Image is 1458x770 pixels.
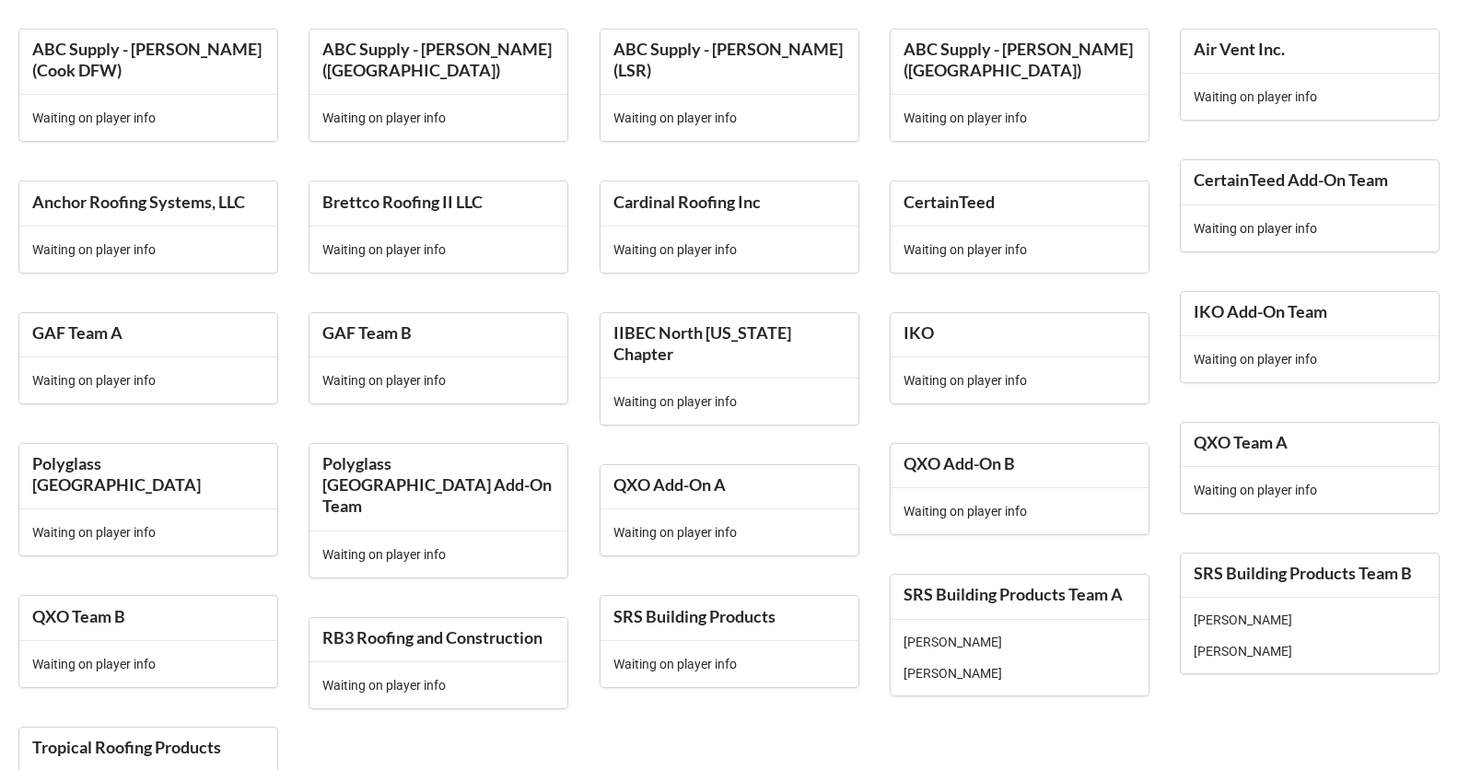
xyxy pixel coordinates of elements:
[904,192,1136,213] div: CertainTeed
[32,39,264,81] div: ABC Supply - [PERSON_NAME] (Cook DFW)
[1181,335,1439,382] div: Waiting on player info
[309,94,567,141] div: Waiting on player info
[891,487,1149,534] div: Waiting on player info
[891,94,1149,141] div: Waiting on player info
[891,226,1149,273] div: Waiting on player info
[613,474,846,496] div: QXO Add-On A
[904,39,1136,81] div: ABC Supply - [PERSON_NAME] ([GEOGRAPHIC_DATA])
[309,226,567,273] div: Waiting on player info
[322,322,554,344] div: GAF Team B
[19,226,277,273] div: Waiting on player info
[601,226,858,273] div: Waiting on player info
[32,192,264,213] div: Anchor Roofing Systems, LLC
[309,356,567,403] div: Waiting on player info
[904,584,1136,605] div: SRS Building Products Team A
[1194,39,1426,60] div: Air Vent Inc.
[904,322,1136,344] div: IKO
[601,378,858,425] div: Waiting on player info
[1194,301,1426,322] div: IKO Add-On Team
[322,453,554,517] div: Polyglass [GEOGRAPHIC_DATA] Add-On Team
[322,39,554,81] div: ABC Supply - [PERSON_NAME] ([GEOGRAPHIC_DATA])
[322,192,554,213] div: Brettco Roofing II LLC
[1194,611,1426,629] p: [PERSON_NAME]
[19,94,277,141] div: Waiting on player info
[601,640,858,687] div: Waiting on player info
[1181,466,1439,513] div: Waiting on player info
[1194,432,1426,453] div: QXO Team A
[891,356,1149,403] div: Waiting on player info
[309,531,567,577] div: Waiting on player info
[613,192,846,213] div: Cardinal Roofing Inc
[32,322,264,344] div: GAF Team A
[19,356,277,403] div: Waiting on player info
[613,39,846,81] div: ABC Supply - [PERSON_NAME] (LSR)
[601,94,858,141] div: Waiting on player info
[601,508,858,555] div: Waiting on player info
[32,737,264,758] div: Tropical Roofing Products
[904,453,1136,474] div: QXO Add-On B
[613,322,846,365] div: IIBEC North [US_STATE] Chapter
[19,508,277,555] div: Waiting on player info
[1181,73,1439,120] div: Waiting on player info
[309,661,567,708] div: Waiting on player info
[32,453,264,496] div: Polyglass [GEOGRAPHIC_DATA]
[904,664,1136,682] p: [PERSON_NAME]
[1194,563,1426,584] div: SRS Building Products Team B
[1181,204,1439,251] div: Waiting on player info
[322,627,554,648] div: RB3 Roofing and Construction
[904,633,1136,651] p: [PERSON_NAME]
[1194,642,1426,660] p: [PERSON_NAME]
[1194,169,1426,191] div: CertainTeed Add-On Team
[613,606,846,627] div: SRS Building Products
[19,640,277,687] div: Waiting on player info
[32,606,264,627] div: QXO Team B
